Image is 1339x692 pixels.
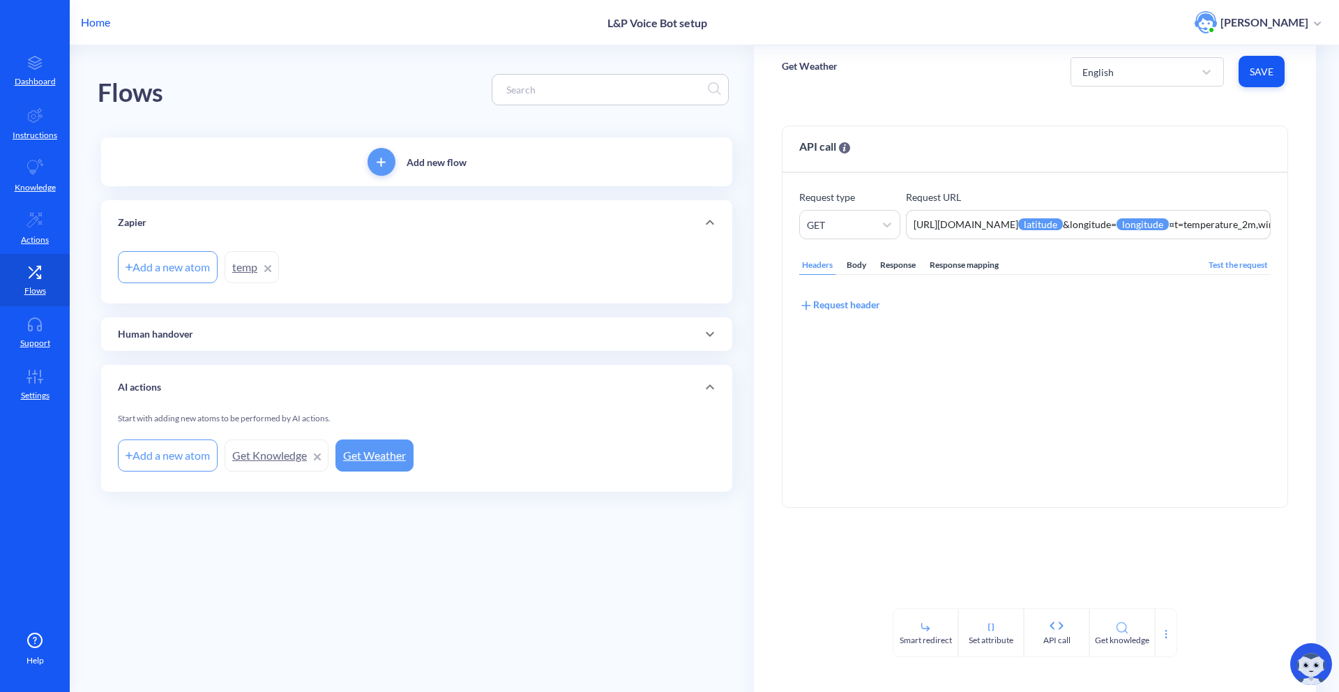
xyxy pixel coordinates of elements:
p: Instructions [13,129,57,142]
button: user photo[PERSON_NAME] [1188,10,1328,35]
a: temp [225,251,279,283]
p: Dashboard [15,75,56,88]
div: Add a new atom [118,439,218,472]
p: Human handover [118,327,193,342]
a: Get Weather [335,439,414,472]
div: Set attribute [969,634,1013,647]
div: AI actions [101,365,732,409]
span: API call [799,138,850,155]
p: AI actions [118,380,161,395]
button: add [368,148,395,176]
textarea: https://[DOMAIN_NAME]/v1/forecast?latitude={{latitude}}&longitude={{longitude}}&current=temperatu... [906,210,1271,239]
p: Request type [799,190,900,204]
div: Response mapping [927,256,1001,275]
input: Search [499,82,708,98]
p: Request URL [906,190,1271,204]
div: Request header [799,297,880,313]
span: Help [27,654,44,667]
p: Add new flow [407,155,467,170]
div: Start with adding new atoms to be performed by AI actions. [118,412,716,436]
div: Zapier [101,200,732,245]
button: Save [1239,56,1285,87]
div: Headers [799,256,835,275]
div: Body [844,256,869,275]
p: L&P Voice Bot setup [607,16,707,29]
div: GET [807,218,825,232]
p: Flows [24,285,46,297]
a: Get Knowledge [225,439,328,472]
p: Actions [21,234,49,246]
div: Human handover [101,317,732,351]
p: Zapier [118,216,146,230]
p: Get Weather [782,59,838,73]
img: user photo [1195,11,1217,33]
div: Flows [98,73,163,113]
div: Add a new atom [118,251,218,283]
div: Smart redirect [900,634,952,647]
p: Support [20,337,50,349]
p: Home [81,14,110,31]
img: copilot-icon.svg [1290,643,1332,685]
p: [PERSON_NAME] [1220,15,1308,30]
span: Save [1250,65,1273,79]
div: Response [877,256,918,275]
div: English [1082,64,1114,79]
div: API call [1043,634,1071,647]
div: Get knowledge [1095,634,1149,647]
p: Settings [21,389,50,402]
p: Knowledge [15,181,56,194]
